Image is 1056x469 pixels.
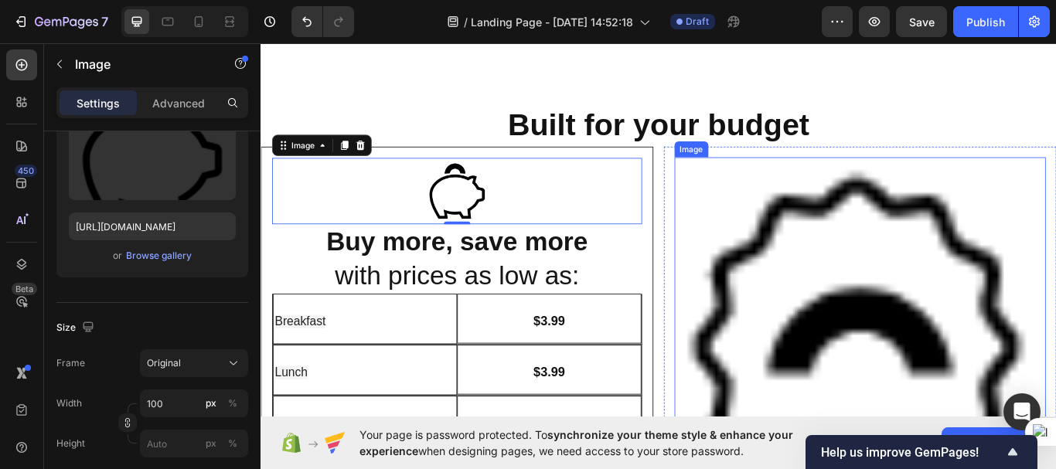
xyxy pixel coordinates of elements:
button: % [202,434,220,453]
span: Draft [686,15,709,29]
button: px [223,394,242,413]
strong: $3.99 [318,380,355,396]
span: Your page is password protected. To when designing pages, we need access to your store password. [359,427,853,459]
span: Breakfast [16,321,76,337]
strong: $3.99 [318,440,355,456]
p: Settings [77,95,120,111]
div: Open Intercom Messenger [1003,393,1041,430]
span: synchronize your theme style & enhance your experience [359,428,793,457]
span: Save [909,15,935,29]
span: Breakfast [16,440,76,456]
div: Image [485,121,519,135]
button: 7 [6,6,115,37]
p: 7 [101,12,108,31]
input: https://example.com/image.jpg [69,212,236,240]
div: Publish [966,14,1005,30]
span: Lunch [16,381,55,396]
p: Advanced [152,95,205,111]
iframe: Design area [261,39,1056,420]
div: Beta [12,283,37,295]
span: Landing Page - [DATE] 14:52:18 [471,14,633,30]
span: or [113,246,122,265]
span: Original [147,356,181,370]
button: % [202,394,220,413]
input: px% [140,430,248,457]
div: % [228,396,237,410]
span: Help us improve GemPages! [821,445,1003,460]
div: Browse gallery [126,249,192,263]
strong: $3.99 [318,321,355,337]
div: Undo/Redo [291,6,354,37]
img: preview-image [69,103,236,200]
button: Original [140,349,248,377]
input: px% [140,389,248,417]
div: 450 [15,165,37,177]
div: Size [56,318,97,338]
label: Height [56,437,85,450]
p: Image [75,55,206,73]
strong: Buy more, save more [77,219,382,253]
div: Image [32,117,66,131]
label: Width [56,396,82,410]
div: px [206,396,216,410]
span: / [464,14,468,30]
div: px [206,437,216,450]
h2: with prices as low as: [13,216,445,297]
strong: Built for your budget [288,80,640,120]
div: % [228,437,237,450]
button: Browse gallery [125,248,192,263]
button: px [223,434,242,453]
button: Allow access [942,427,1037,458]
img: gempages_584976524973703826-120e1ec0-85f5-4ba0-a7d3-b909202efda8.png [190,138,267,216]
button: Show survey - Help us improve GemPages! [821,443,1022,461]
button: Publish [953,6,1018,37]
button: Save [896,6,947,37]
label: Frame [56,356,85,370]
